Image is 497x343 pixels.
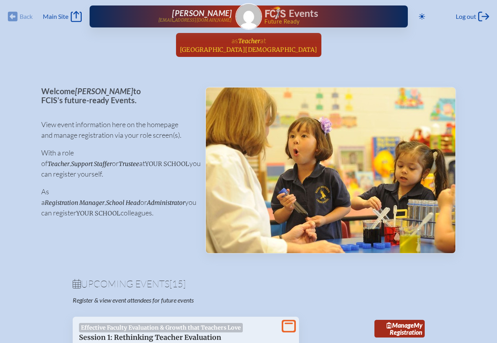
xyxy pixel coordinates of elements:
img: Gravatar [236,4,261,29]
span: Main Site [43,13,68,20]
span: Log out [456,13,476,20]
span: as [231,36,238,45]
span: Manage [387,321,414,329]
span: Future Ready [264,19,382,24]
span: Session 1: Rethinking Teacher Evaluation [79,333,221,342]
span: Trustee [119,160,139,168]
p: With a role of , or at you can register yourself. [41,148,193,179]
span: Registration Manager [45,199,105,206]
span: [PERSON_NAME] [172,8,232,18]
span: Teacher [238,37,260,45]
a: asTeacherat[GEOGRAPHIC_DATA][DEMOGRAPHIC_DATA] [177,33,321,57]
p: View event information here on the homepage and manage registration via your role screen(s). [41,119,193,140]
span: [PERSON_NAME] [75,86,133,96]
a: Gravatar [235,3,262,30]
span: your school [76,210,121,217]
a: Main Site [43,11,81,22]
span: [15] [169,278,186,290]
h1: Upcoming Events [73,279,425,288]
a: [PERSON_NAME][EMAIL_ADDRESS][DOMAIN_NAME] [115,9,232,24]
span: Effective Faculty Evaluation & Growth that Teachers Love [79,323,243,332]
span: Administrator [147,199,185,206]
p: [EMAIL_ADDRESS][DOMAIN_NAME] [158,18,232,23]
span: at [260,36,266,45]
span: your school [145,160,189,168]
p: Welcome to FCIS’s future-ready Events. [41,87,193,104]
p: As a , or you can register colleagues. [41,186,193,218]
p: Register & view event attendees for future events [73,296,280,304]
span: [GEOGRAPHIC_DATA][DEMOGRAPHIC_DATA] [180,46,317,53]
span: Support Staffer [71,160,112,168]
a: ManageMy Registration [374,320,425,338]
div: FCIS Events — Future ready [265,6,383,24]
span: Teacher [48,160,70,168]
img: Events [206,88,455,253]
span: School Head [106,199,140,206]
